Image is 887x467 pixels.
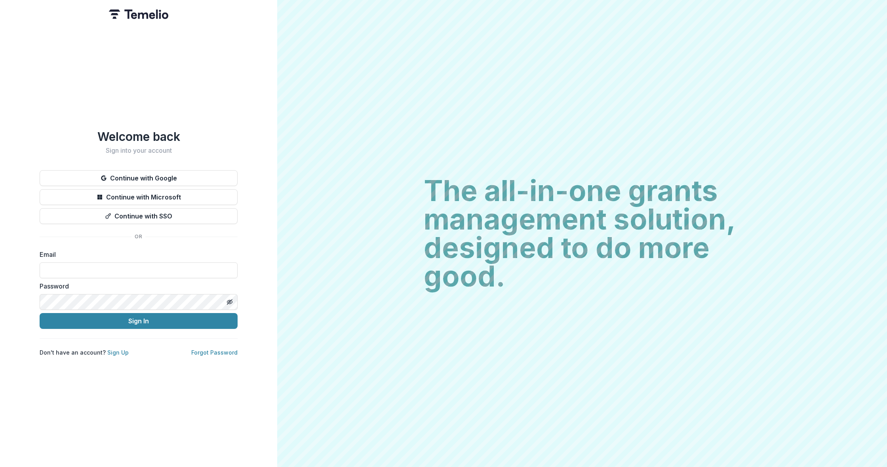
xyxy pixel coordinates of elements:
h2: Sign into your account [40,147,238,154]
button: Toggle password visibility [223,296,236,308]
h1: Welcome back [40,129,238,144]
a: Forgot Password [191,349,238,356]
p: Don't have an account? [40,348,129,357]
button: Continue with Google [40,170,238,186]
button: Continue with Microsoft [40,189,238,205]
button: Sign In [40,313,238,329]
a: Sign Up [107,349,129,356]
img: Temelio [109,9,168,19]
label: Email [40,250,233,259]
button: Continue with SSO [40,208,238,224]
label: Password [40,281,233,291]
